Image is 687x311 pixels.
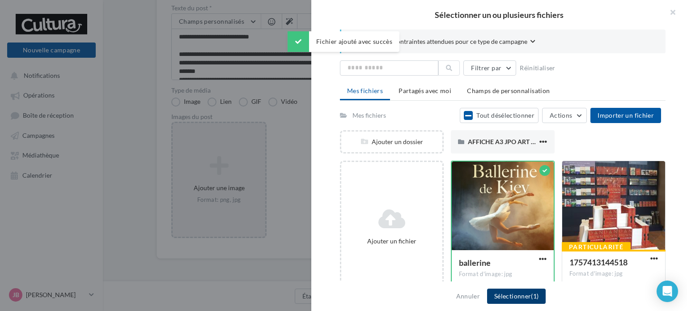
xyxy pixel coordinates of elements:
[531,292,539,300] span: (1)
[356,37,527,46] span: Consulter les contraintes attendues pour ce type de campagne
[598,111,654,119] span: Importer un fichier
[345,237,439,246] div: Ajouter un fichier
[487,289,546,304] button: Sélectionner(1)
[657,281,678,302] div: Open Intercom Messenger
[569,270,658,278] div: Format d'image: jpg
[459,270,547,278] div: Format d'image: jpg
[569,257,628,267] span: 1757413144518
[463,60,516,76] button: Filtrer par
[453,291,483,302] button: Annuler
[347,87,383,94] span: Mes fichiers
[399,87,451,94] span: Partagés avec moi
[459,258,491,268] span: ballerine
[590,108,661,123] button: Importer un fichier
[460,108,539,123] button: Tout désélectionner
[467,87,550,94] span: Champs de personnalisation
[288,31,399,52] div: Fichier ajouté avec succès
[356,37,535,48] button: Consulter les contraintes attendues pour ce type de campagne
[341,137,442,146] div: Ajouter un dossier
[542,108,587,123] button: Actions
[352,111,386,120] div: Mes fichiers
[468,138,589,145] span: AFFICHE A3 JPO ART -10%- PDF HD STDC
[326,11,673,19] h2: Sélectionner un ou plusieurs fichiers
[550,111,572,119] span: Actions
[562,242,631,252] div: Particularité
[516,63,559,73] button: Réinitialiser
